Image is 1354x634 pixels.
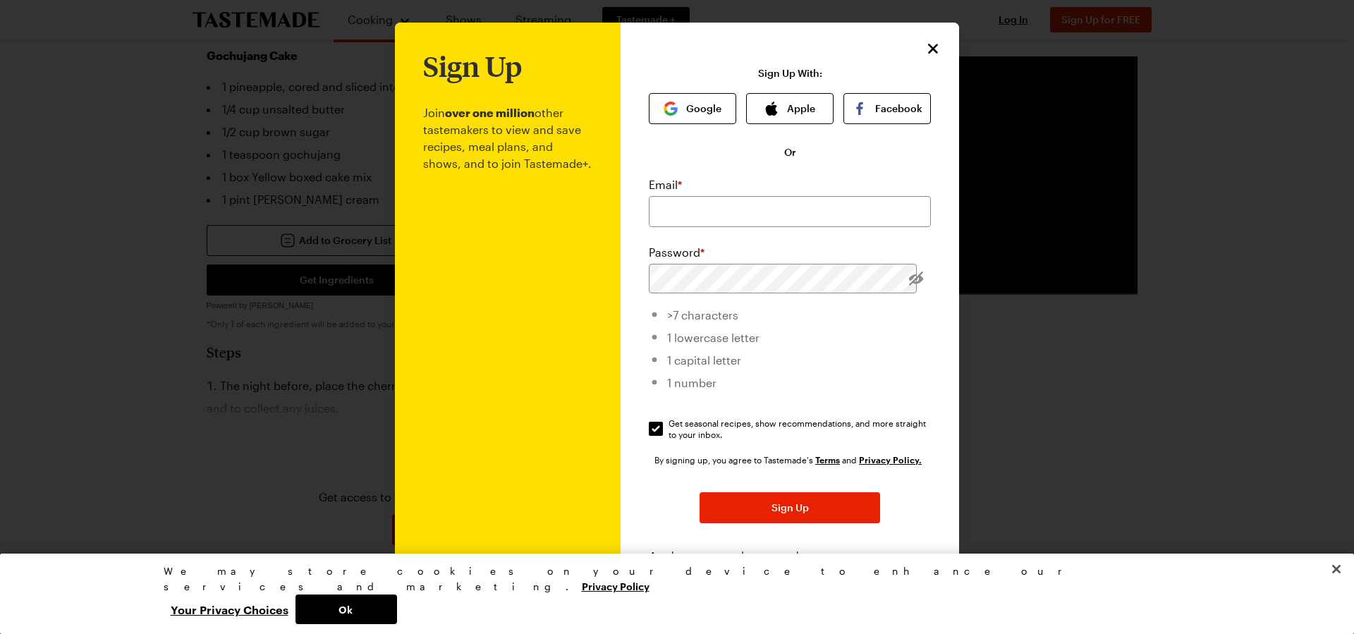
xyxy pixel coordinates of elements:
button: Close [1321,554,1352,585]
label: Password [649,244,705,261]
span: >7 characters [667,308,738,322]
span: 1 number [667,376,716,389]
label: Email [649,176,682,193]
b: over one million [445,106,535,119]
span: 1 lowercase letter [667,331,760,344]
button: Facebook [843,93,931,124]
span: Or [784,145,796,159]
a: Tastemade Terms of Service [815,453,840,465]
p: Sign Up With: [758,68,822,79]
button: Google [649,93,736,124]
a: Tastemade Privacy Policy [859,453,922,465]
p: Join other tastemakers to view and save recipes, meal plans, and shows, and to join Tastemade+. [423,82,592,607]
button: Sign Up [700,492,880,523]
button: Apple [746,93,834,124]
button: Your Privacy Choices [164,595,295,624]
div: Privacy [164,563,1179,624]
a: More information about your privacy, opens in a new tab [582,579,649,592]
input: Get seasonal recipes, show recommendations, and more straight to your inbox. [649,422,663,436]
span: Sign Up [771,501,809,515]
span: Get seasonal recipes, show recommendations, and more straight to your inbox. [669,417,932,440]
button: Ok [295,595,397,624]
div: By signing up, you agree to Tastemade's and [654,453,925,467]
span: 1 capital letter [667,353,741,367]
button: Close [924,39,942,58]
span: Already have an account? [649,549,931,575]
h1: Sign Up [423,51,522,82]
div: We may store cookies on your device to enhance our services and marketing. [164,563,1179,595]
